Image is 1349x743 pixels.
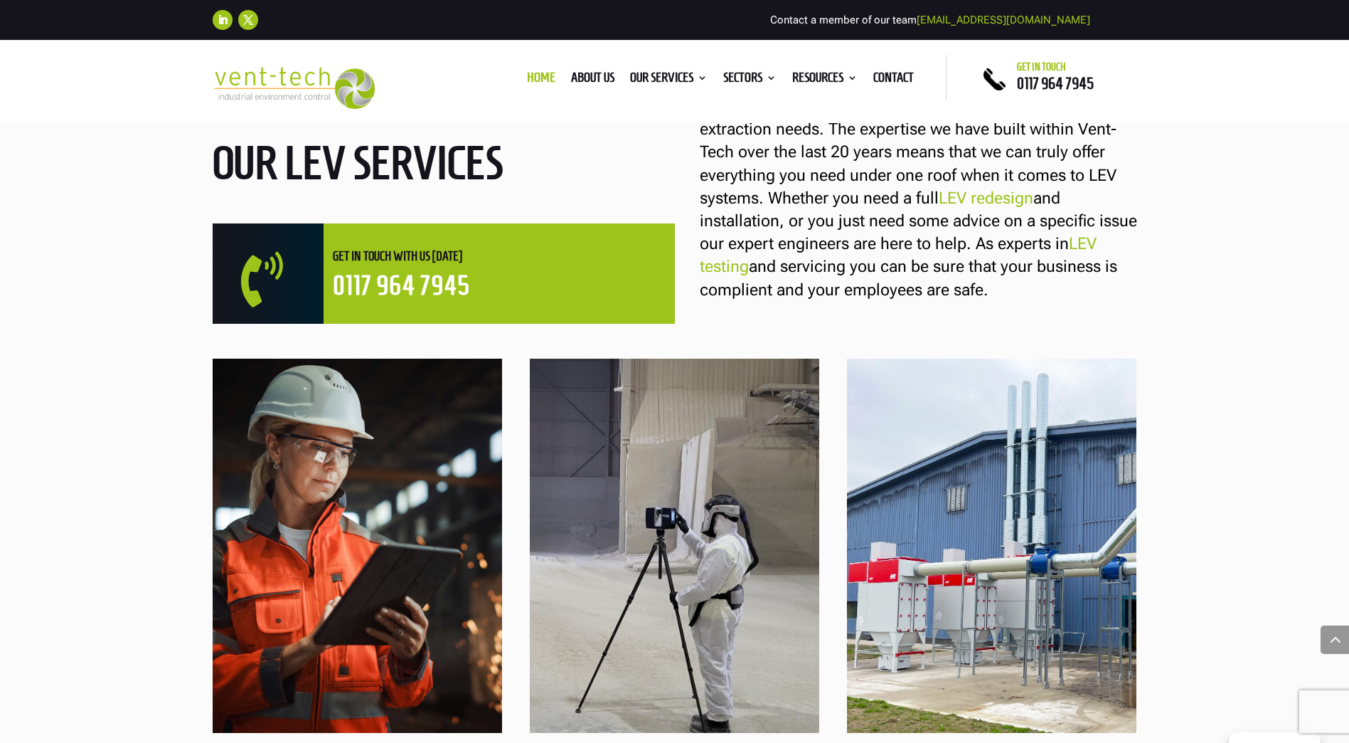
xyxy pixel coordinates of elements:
a: Home [527,73,555,88]
a: 0117 964 7945 [333,271,470,300]
img: 2023-09-27T08_35_16.549ZVENT-TECH---Clear-background [213,67,375,109]
img: Design Survey (1) [530,359,819,734]
a: LEV redesign [939,189,1033,208]
a: Sectors [723,73,777,88]
a: About us [571,73,614,88]
img: industrial-16-yt-5 [213,359,502,734]
span:  [241,252,322,307]
a: 0117 964 7945 [1017,75,1094,92]
a: Contact [873,73,914,88]
p: Vent-Tech is the one stop shop for all your dust and fume extraction needs. The expertise we have... [700,95,1137,302]
img: 2 [847,359,1136,734]
a: Resources [792,73,858,88]
a: [EMAIL_ADDRESS][DOMAIN_NAME] [917,14,1090,26]
span: Contact a member of our team [770,14,1090,26]
a: Follow on X [238,10,258,30]
span: Get in touch with us [DATE] [333,249,462,263]
a: Our Services [630,73,708,88]
span: Get in touch [1017,61,1066,73]
a: Follow on LinkedIn [213,10,233,30]
a: LEV testing [700,234,1097,276]
h2: Our LEV services [213,139,518,194]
